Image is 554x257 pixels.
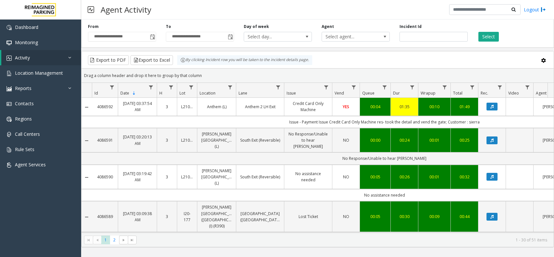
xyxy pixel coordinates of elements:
[536,90,547,96] span: Agent
[541,6,546,13] img: logout
[201,168,232,186] a: [PERSON_NAME][GEOGRAPHIC_DATA] (L)
[400,24,422,30] label: Incident Id
[336,137,356,143] a: NO
[201,104,232,110] a: Anthem (L)
[6,71,12,76] img: 'icon'
[244,32,298,41] span: Select day...
[6,40,12,45] img: 'icon'
[227,32,234,41] span: Toggle popup
[364,174,387,180] a: 00:05
[364,213,387,220] a: 00:05
[240,174,280,180] a: South Exit (Reversible)
[240,137,280,143] a: South Exit (Reversible)
[364,104,387,110] a: 00:04
[6,56,12,61] img: 'icon'
[395,104,414,110] a: 01:35
[343,214,349,219] span: NO
[422,174,447,180] a: 00:01
[130,55,173,65] button: Export to Excel
[455,174,474,180] a: 00:32
[336,174,356,180] a: NO
[167,83,176,92] a: H Filter Menu
[181,104,193,110] a: L21086500
[15,146,34,152] span: Rule Sets
[15,24,38,30] span: Dashboard
[288,131,328,150] a: No Response/Unable to hear [PERSON_NAME]
[181,174,193,180] a: L21078900
[200,90,215,96] span: Location
[524,6,546,13] a: Logout
[240,104,280,110] a: Anthem 2 LH Exit
[455,213,474,220] div: 00:44
[161,137,173,143] a: 3
[122,171,153,183] a: [DATE] 03:19:42 AM
[81,214,92,220] a: Collapse Details
[121,238,126,243] span: Go to the next page
[15,116,32,122] span: Regions
[15,70,63,76] span: Location Management
[6,147,12,152] img: 'icon'
[147,83,155,92] a: Date Filter Menu
[6,101,12,107] img: 'icon'
[149,32,156,41] span: Toggle popup
[496,83,504,92] a: Rec. Filter Menu
[343,174,349,180] span: NO
[122,134,153,146] a: [DATE] 03:20:13 AM
[343,137,349,143] span: NO
[478,32,499,42] button: Select
[481,90,488,96] span: Rec.
[350,83,358,92] a: Vend Filter Menu
[96,137,114,143] a: 4086591
[288,171,328,183] a: No assistance needed
[240,211,280,223] a: [GEOGRAPHIC_DATA] ([GEOGRAPHIC_DATA])
[88,55,129,65] button: Export to PDF
[119,236,128,245] span: Go to the next page
[15,85,31,91] span: Reports
[179,90,185,96] span: Lot
[322,24,334,30] label: Agent
[131,91,137,96] span: Sortable
[455,137,474,143] a: 00:25
[101,236,110,244] span: Page 1
[288,213,328,220] a: Lost Ticket
[362,90,375,96] span: Queue
[122,100,153,113] a: [DATE] 03:37:54 AM
[1,50,81,65] a: Activity
[336,213,356,220] a: NO
[122,211,153,223] a: [DATE] 03:09:38 AM
[393,90,400,96] span: Dur
[15,100,34,107] span: Contacts
[395,137,414,143] a: 00:24
[523,83,532,92] a: Video Filter Menu
[422,213,447,220] a: 00:09
[468,83,477,92] a: Total Filter Menu
[244,24,269,30] label: Day of week
[81,138,92,143] a: Collapse Details
[274,83,283,92] a: Lane Filter Menu
[239,90,247,96] span: Lane
[395,213,414,220] a: 00:30
[343,104,349,109] span: YES
[6,25,12,30] img: 'icon'
[455,104,474,110] div: 01:49
[129,238,135,243] span: Go to the last page
[177,55,312,65] div: By clicking Incident row you will be taken to the incident details page.
[421,90,436,96] span: Wrapup
[395,174,414,180] div: 00:26
[422,137,447,143] a: 00:01
[97,2,154,18] h3: Agent Activity
[187,83,196,92] a: Lot Filter Menu
[201,131,232,150] a: [PERSON_NAME][GEOGRAPHIC_DATA] (L)
[15,161,46,168] span: Agent Services
[128,236,137,245] span: Go to the last page
[6,117,12,122] img: 'icon'
[364,137,387,143] a: 00:00
[226,83,235,92] a: Location Filter Menu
